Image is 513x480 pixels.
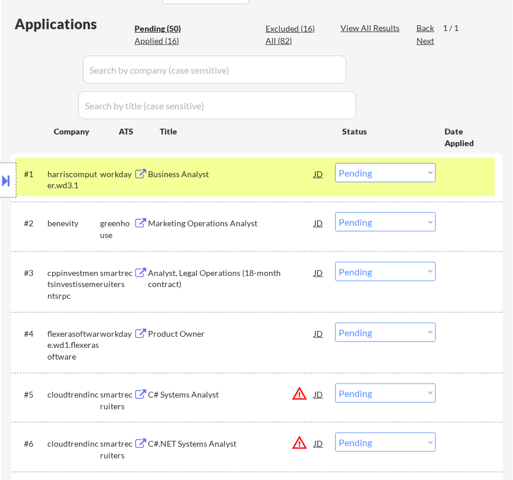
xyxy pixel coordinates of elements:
div: JD [313,262,324,283]
div: smartrecruiters [100,438,133,461]
div: Applied (16) [135,35,193,47]
div: JD [313,163,324,184]
div: C# Systems Analyst [148,389,314,400]
div: View All Results [340,22,403,34]
div: #6 [24,438,38,450]
div: Product Owner [148,328,314,340]
div: Pending (50) [135,23,193,34]
div: Date Applied [445,126,488,149]
div: Applications [15,17,130,31]
button: warning_amber [291,385,308,402]
input: Search by company (case sensitive) [83,56,346,84]
div: Marketing Operations Analyst [148,217,314,229]
div: #5 [24,389,38,400]
div: JD [313,433,324,454]
div: Analyst, Legal Operations (18-month contract) [148,267,314,290]
div: Excluded (16) [266,23,324,34]
div: C#.NET Systems Analyst [148,438,314,450]
div: cloudtrendinc [47,438,100,450]
div: Business Analyst [148,168,314,180]
div: JD [313,212,324,233]
div: #4 [24,328,38,340]
input: Search by title (case sensitive) [78,91,356,119]
div: Back [416,22,435,34]
div: smartrecruiters [100,389,133,412]
div: cloudtrendinc [47,389,100,400]
div: Status [342,120,428,141]
div: 1 / 1 [443,22,470,34]
div: JD [313,323,324,344]
div: flexerasoftware.wd1.flexerasoftware [47,328,100,362]
div: Title [160,126,331,137]
div: JD [313,384,324,405]
div: Next [416,35,435,47]
button: warning_amber [291,434,308,451]
div: All (82) [266,35,324,47]
div: workday [100,328,133,340]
